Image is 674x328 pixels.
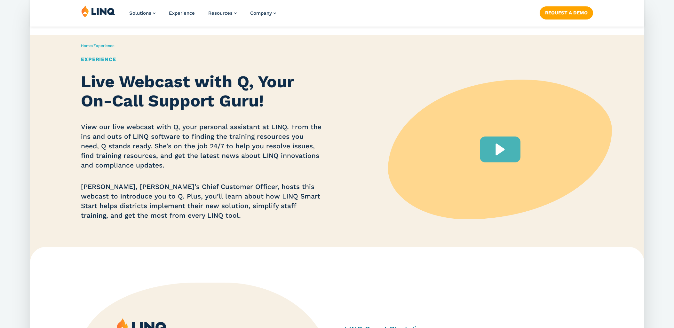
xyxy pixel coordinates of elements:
[81,5,115,17] img: LINQ | K‑12 Software
[539,6,593,19] a: Request a Demo
[81,182,323,220] p: [PERSON_NAME], [PERSON_NAME]’s Chief Customer Officer, hosts this webcast to introduce you to Q. ...
[208,10,233,16] span: Resources
[129,10,151,16] span: Solutions
[81,122,323,170] p: View our live webcast with Q, your personal assistant at LINQ. From the ins and outs of LINQ soft...
[169,10,195,16] a: Experience
[250,10,276,16] a: Company
[539,5,593,19] nav: Button Navigation
[93,43,115,48] span: Experience
[81,43,92,48] a: Home
[129,5,276,26] nav: Primary Navigation
[129,10,155,16] a: Solutions
[81,43,115,48] span: /
[81,56,323,63] h1: Experience
[250,10,272,16] span: Company
[208,10,237,16] a: Resources
[81,72,323,111] h2: Live Webcast with Q, Your On-Call Support Guru!
[480,137,520,162] div: Play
